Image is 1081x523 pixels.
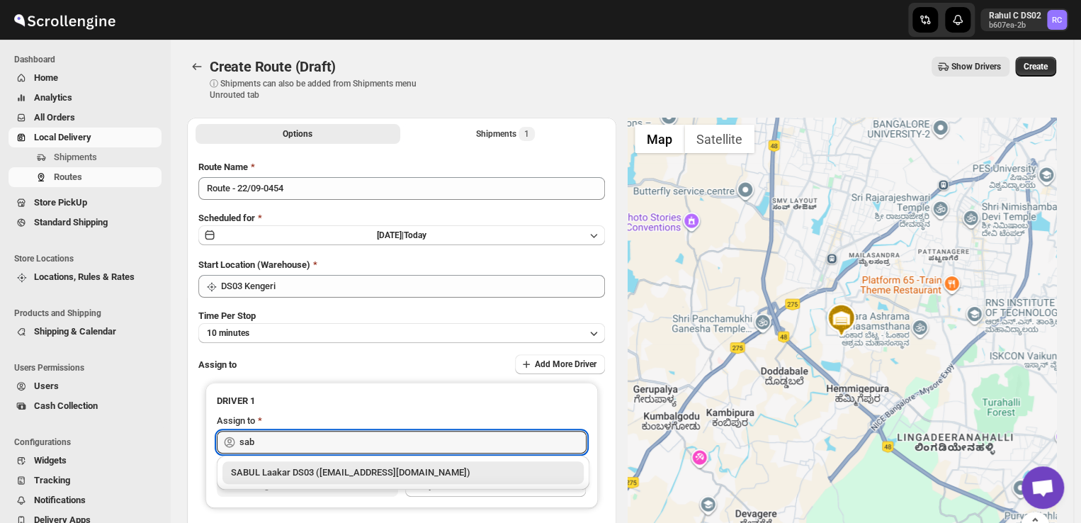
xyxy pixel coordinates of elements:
[1024,61,1048,72] span: Create
[951,61,1001,72] span: Show Drivers
[231,466,575,480] div: SABUL Laakar DS03 ([EMAIL_ADDRESS][DOMAIN_NAME])
[9,167,162,187] button: Routes
[196,124,400,144] button: All Route Options
[198,310,256,321] span: Time Per Stop
[34,197,87,208] span: Store PickUp
[187,57,207,77] button: Routes
[198,259,310,270] span: Start Location (Warehouse)
[34,381,59,391] span: Users
[34,217,108,227] span: Standard Shipping
[524,128,529,140] span: 1
[34,112,75,123] span: All Orders
[9,451,162,471] button: Widgets
[9,322,162,342] button: Shipping & Calendar
[9,376,162,396] button: Users
[34,475,70,485] span: Tracking
[9,88,162,108] button: Analytics
[210,58,336,75] span: Create Route (Draft)
[14,362,163,373] span: Users Permissions
[9,267,162,287] button: Locations, Rules & Rates
[9,68,162,88] button: Home
[34,495,86,505] span: Notifications
[515,354,605,374] button: Add More Driver
[34,72,58,83] span: Home
[34,326,116,337] span: Shipping & Calendar
[14,308,163,319] span: Products and Shipping
[198,359,237,370] span: Assign to
[9,147,162,167] button: Shipments
[283,128,312,140] span: Options
[14,437,163,448] span: Configurations
[403,124,608,144] button: Selected Shipments
[54,171,82,182] span: Routes
[476,127,535,141] div: Shipments
[34,271,135,282] span: Locations, Rules & Rates
[535,359,596,370] span: Add More Driver
[1021,466,1064,509] div: Open chat
[1047,10,1067,30] span: Rahul C DS02
[1015,57,1056,77] button: Create
[989,10,1041,21] p: Rahul C DS02
[14,54,163,65] span: Dashboard
[404,230,426,240] span: Today
[198,177,605,200] input: Eg: Bengaluru Route
[217,461,589,484] li: SABUL Laakar DS03 (pokogin390@dextrago.com)
[11,2,118,38] img: ScrollEngine
[239,431,587,454] input: Search assignee
[684,125,754,153] button: Show satellite imagery
[9,108,162,128] button: All Orders
[980,9,1068,31] button: User menu
[198,323,605,343] button: 10 minutes
[198,213,255,223] span: Scheduled for
[377,230,404,240] span: [DATE] |
[34,132,91,142] span: Local Delivery
[34,455,67,466] span: Widgets
[207,327,249,339] span: 10 minutes
[9,396,162,416] button: Cash Collection
[217,414,255,428] div: Assign to
[34,400,98,411] span: Cash Collection
[14,253,163,264] span: Store Locations
[1052,16,1062,25] text: RC
[198,162,248,172] span: Route Name
[635,125,684,153] button: Show street map
[989,21,1041,30] p: b607ea-2b
[932,57,1009,77] button: Show Drivers
[54,152,97,162] span: Shipments
[9,490,162,510] button: Notifications
[9,471,162,490] button: Tracking
[217,394,587,408] h3: DRIVER 1
[198,225,605,245] button: [DATE]|Today
[34,92,72,103] span: Analytics
[221,275,605,298] input: Search location
[210,78,433,101] p: ⓘ Shipments can also be added from Shipments menu Unrouted tab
